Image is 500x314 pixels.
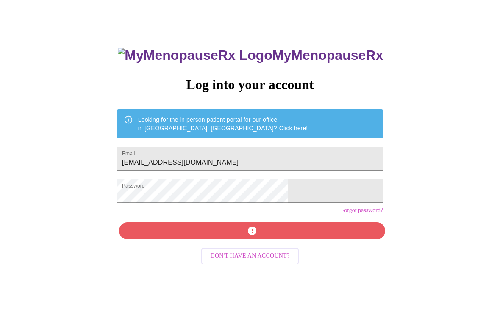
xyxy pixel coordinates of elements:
[118,48,383,63] h3: MyMenopauseRx
[279,125,308,132] a: Click here!
[199,252,301,259] a: Don't have an account?
[117,77,383,93] h3: Log into your account
[201,248,299,264] button: Don't have an account?
[118,48,272,63] img: MyMenopauseRx Logo
[341,207,383,214] a: Forgot password?
[138,112,308,136] div: Looking for the in person patient portal for our office in [GEOGRAPHIC_DATA], [GEOGRAPHIC_DATA]?
[211,251,290,261] span: Don't have an account?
